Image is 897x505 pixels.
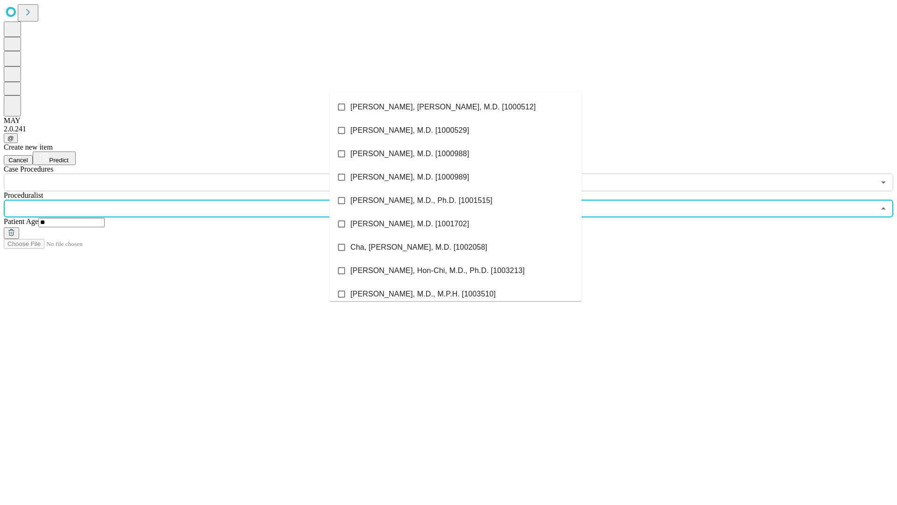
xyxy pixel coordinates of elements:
[4,217,38,225] span: Patient Age
[350,289,496,300] span: [PERSON_NAME], M.D., M.P.H. [1003510]
[4,116,893,125] div: MAY
[877,176,890,189] button: Open
[4,155,33,165] button: Cancel
[49,157,68,164] span: Predict
[350,218,469,230] span: [PERSON_NAME], M.D. [1001702]
[350,265,525,276] span: [PERSON_NAME], Hon-Chi, M.D., Ph.D. [1003213]
[350,101,536,113] span: [PERSON_NAME], [PERSON_NAME], M.D. [1000512]
[350,148,469,159] span: [PERSON_NAME], M.D. [1000988]
[4,133,18,143] button: @
[350,172,469,183] span: [PERSON_NAME], M.D. [1000989]
[4,191,43,199] span: Proceduralist
[8,157,28,164] span: Cancel
[877,202,890,215] button: Close
[4,165,53,173] span: Scheduled Procedure
[350,125,469,136] span: [PERSON_NAME], M.D. [1000529]
[350,242,487,253] span: Cha, [PERSON_NAME], M.D. [1002058]
[4,125,893,133] div: 2.0.241
[4,143,53,151] span: Create new item
[350,195,492,206] span: [PERSON_NAME], M.D., Ph.D. [1001515]
[33,151,76,165] button: Predict
[7,135,14,142] span: @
